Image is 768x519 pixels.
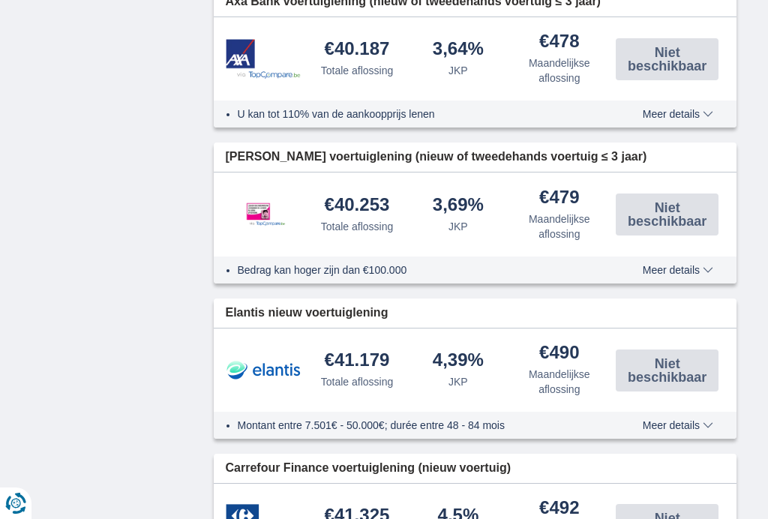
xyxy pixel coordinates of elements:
[539,188,579,208] div: €479
[448,219,468,234] div: JKP
[539,343,579,364] div: €490
[226,304,388,322] span: Elantis nieuw voertuiglening
[514,211,604,241] div: Maandelijkse aflossing
[433,351,484,371] div: 4,39%
[433,196,484,216] div: 3,69%
[238,418,610,433] li: Montant entre 7.501€ - 50.000€; durée entre 48 - 84 mois
[616,193,718,235] button: Niet beschikbaar
[514,367,604,397] div: Maandelijkse aflossing
[631,264,724,276] button: Meer details
[226,39,301,79] img: product.pl.alt Axa Bank
[448,374,468,389] div: JKP
[631,419,724,431] button: Meer details
[643,265,713,275] span: Meer details
[321,219,394,234] div: Totale aflossing
[448,63,468,78] div: JKP
[631,108,724,120] button: Meer details
[226,187,301,241] img: product.pl.alt Leemans Kredieten
[643,420,713,430] span: Meer details
[616,38,718,80] button: Niet beschikbaar
[226,352,301,389] img: product.pl.alt Elantis
[620,46,714,73] span: Niet beschikbaar
[539,499,579,519] div: €492
[620,201,714,228] span: Niet beschikbaar
[321,374,394,389] div: Totale aflossing
[514,55,604,85] div: Maandelijkse aflossing
[325,351,390,371] div: €41.179
[325,196,390,216] div: €40.253
[238,106,610,121] li: U kan tot 110% van de aankoopprijs lenen
[616,349,718,391] button: Niet beschikbaar
[238,262,610,277] li: Bedrag kan hoger zijn dan €100.000
[433,40,484,60] div: 3,64%
[226,460,511,477] span: Carrefour Finance voertuiglening (nieuw voertuig)
[539,32,579,52] div: €478
[643,109,713,119] span: Meer details
[226,148,647,166] span: [PERSON_NAME] voertuiglening (nieuw of tweedehands voertuig ≤ 3 jaar)
[321,63,394,78] div: Totale aflossing
[325,40,390,60] div: €40.187
[620,357,714,384] span: Niet beschikbaar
